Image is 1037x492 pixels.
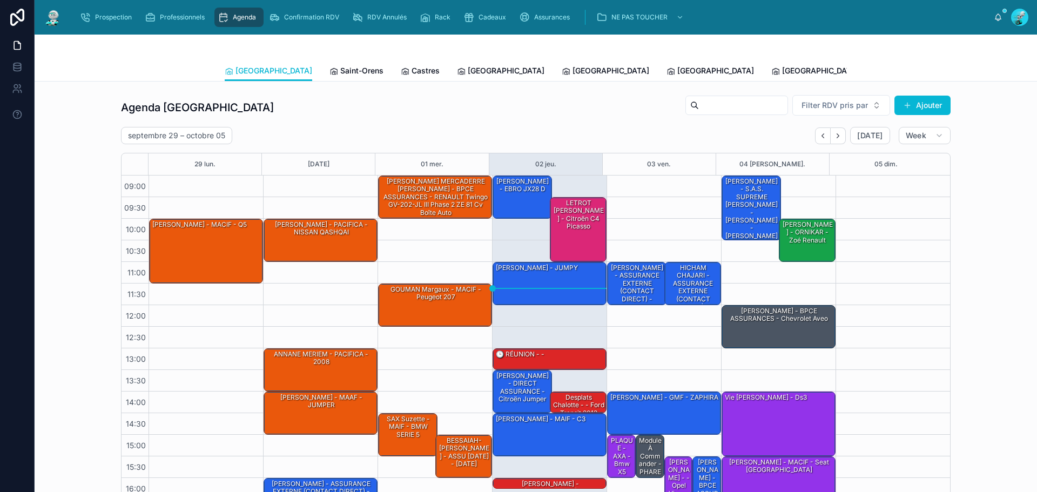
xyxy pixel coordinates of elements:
[308,153,329,175] button: [DATE]
[266,8,347,27] a: Confirmation RDV
[771,61,859,83] a: [GEOGRAPHIC_DATA]
[636,435,664,477] div: Module à commander - PHARE AVT DROIT [PERSON_NAME] - MMA - classe A
[677,65,754,76] span: [GEOGRAPHIC_DATA]
[722,306,835,348] div: [PERSON_NAME] - BPCE ASSURANCES - Chevrolet aveo
[611,13,668,22] span: NE PAS TOUCHER
[906,131,926,140] span: Week
[493,370,551,413] div: [PERSON_NAME] - DIRECT ASSURANCE - Citroën jumper
[95,13,132,22] span: Prospection
[225,61,312,82] a: [GEOGRAPHIC_DATA]
[367,13,407,22] span: RDV Annulés
[121,100,274,115] h1: Agenda [GEOGRAPHIC_DATA]
[608,435,635,477] div: PLAQUE - AXA - bmw x5
[782,65,859,76] span: [GEOGRAPHIC_DATA]
[125,289,149,299] span: 11:30
[122,181,149,191] span: 09:00
[495,371,551,405] div: [PERSON_NAME] - DIRECT ASSURANCE - Citroën jumper
[516,8,577,27] a: Assurances
[123,376,149,385] span: 13:30
[495,177,551,194] div: [PERSON_NAME] - EBRO JX28 D
[437,436,491,469] div: BESSAIAH-[PERSON_NAME] - ASSU [DATE] - [DATE]
[609,393,719,402] div: [PERSON_NAME] - GMF - ZAPHIRA
[124,462,149,471] span: 15:30
[380,414,436,440] div: SAX Suzette - MAIF - BMW SERIE 5
[552,393,606,426] div: desplats chalotte - - ford transit 2013 mk6
[724,457,834,475] div: [PERSON_NAME] - MACIF - seat [GEOGRAPHIC_DATA]
[894,96,951,115] button: Ajouter
[340,65,383,76] span: Saint-Orens
[125,268,149,277] span: 11:00
[874,153,898,175] button: 05 dim.
[724,306,834,324] div: [PERSON_NAME] - BPCE ASSURANCES - Chevrolet aveo
[493,478,606,489] div: [PERSON_NAME] - L'[PERSON_NAME] -
[122,203,149,212] span: 09:30
[666,263,720,327] div: HICHAM CHAJARI - ASSURANCE EXTERNE (CONTACT DIRECT) - Mercedes Classe A
[647,153,671,175] div: 03 ven.
[479,13,506,22] span: Cadeaux
[493,262,606,305] div: [PERSON_NAME] - JUMPY
[124,441,149,450] span: 15:00
[266,349,376,367] div: ANNANE MERIEM - PACIFICA - 2008
[573,65,649,76] span: [GEOGRAPHIC_DATA]
[460,8,514,27] a: Cadeaux
[380,177,491,218] div: [PERSON_NAME] MERCADERRE [PERSON_NAME] - BPCE ASSURANCES - RENAULT Twingo GV-202-JL III Phase 2 Z...
[495,263,579,273] div: [PERSON_NAME] - JUMPY
[412,65,440,76] span: Castres
[264,219,377,261] div: [PERSON_NAME] - PACIFICA - NISSAN QASHQAI
[609,436,635,477] div: PLAQUE - AXA - bmw x5
[349,8,414,27] a: RDV Annulés
[493,414,606,456] div: [PERSON_NAME] - MAIF - C3
[593,8,689,27] a: NE PAS TOUCHER
[150,219,262,283] div: [PERSON_NAME] - MACIF - Q5
[284,13,339,22] span: Confirmation RDV
[550,198,607,261] div: LETROT [PERSON_NAME] - Citroën C4 Picasso
[815,127,831,144] button: Back
[123,225,149,234] span: 10:00
[779,219,836,261] div: [PERSON_NAME] - ORNIKAR - Zoé Renault
[266,393,376,410] div: [PERSON_NAME] - MAAF - JUMPER
[850,127,890,144] button: [DATE]
[379,414,437,456] div: SAX Suzette - MAIF - BMW SERIE 5
[724,177,780,249] div: [PERSON_NAME] - S.A.S. SUPREME [PERSON_NAME] - [PERSON_NAME] - [PERSON_NAME] Model Y
[535,153,556,175] button: 02 jeu.
[781,220,835,245] div: [PERSON_NAME] - ORNIKAR - Zoé Renault
[562,61,649,83] a: [GEOGRAPHIC_DATA]
[608,392,720,434] div: [PERSON_NAME] - GMF - ZAPHIRA
[724,393,808,402] div: Vie [PERSON_NAME] - Ds3
[493,176,551,218] div: [PERSON_NAME] - EBRO JX28 D
[665,262,721,305] div: HICHAM CHAJARI - ASSURANCE EXTERNE (CONTACT DIRECT) - Mercedes Classe A
[899,127,951,144] button: Week
[792,95,890,116] button: Select Button
[77,8,139,27] a: Prospection
[151,220,248,230] div: [PERSON_NAME] - MACIF - Q5
[43,9,63,26] img: App logo
[379,284,491,326] div: GOUMAN Margaux - MACIF - Peugeot 207
[495,414,587,424] div: [PERSON_NAME] - MAIF - C3
[379,176,491,218] div: [PERSON_NAME] MERCADERRE [PERSON_NAME] - BPCE ASSURANCES - RENAULT Twingo GV-202-JL III Phase 2 Z...
[416,8,458,27] a: Rack
[266,220,376,238] div: [PERSON_NAME] - PACIFICA - NISSAN QASHQAI
[739,153,805,175] button: 04 [PERSON_NAME].
[457,61,544,83] a: [GEOGRAPHIC_DATA]
[380,285,491,302] div: GOUMAN Margaux - MACIF - Peugeot 207
[123,354,149,363] span: 13:00
[534,13,570,22] span: Assurances
[123,333,149,342] span: 12:30
[235,65,312,76] span: [GEOGRAPHIC_DATA]
[493,349,606,369] div: 🕒 RÉUNION - -
[552,198,606,232] div: LETROT [PERSON_NAME] - Citroën C4 Picasso
[857,131,883,140] span: [DATE]
[435,13,450,22] span: Rack
[608,262,666,305] div: [PERSON_NAME] - ASSURANCE EXTERNE (CONTACT DIRECT) - PEUGEOT Partner
[194,153,216,175] div: 29 lun.
[160,13,205,22] span: Professionnels
[421,153,443,175] button: 01 mer.
[264,349,377,391] div: ANNANE MERIEM - PACIFICA - 2008
[550,392,607,413] div: desplats chalotte - - ford transit 2013 mk6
